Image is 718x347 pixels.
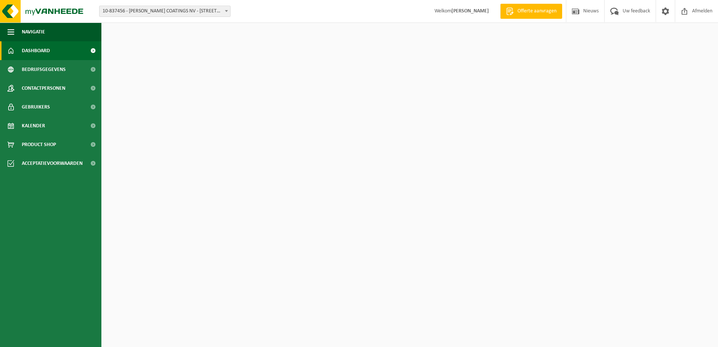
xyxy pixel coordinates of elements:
span: Offerte aanvragen [516,8,558,15]
span: Kalender [22,116,45,135]
span: Bedrijfsgegevens [22,60,66,79]
span: Navigatie [22,23,45,41]
span: Contactpersonen [22,79,65,98]
span: Product Shop [22,135,56,154]
span: 10-837456 - DEBAL COATINGS NV - 8800 ROESELARE, ONLEDEBEEKSTRAAT 9 [100,6,230,17]
span: Acceptatievoorwaarden [22,154,83,173]
a: Offerte aanvragen [500,4,562,19]
strong: [PERSON_NAME] [451,8,489,14]
span: Dashboard [22,41,50,60]
span: Gebruikers [22,98,50,116]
